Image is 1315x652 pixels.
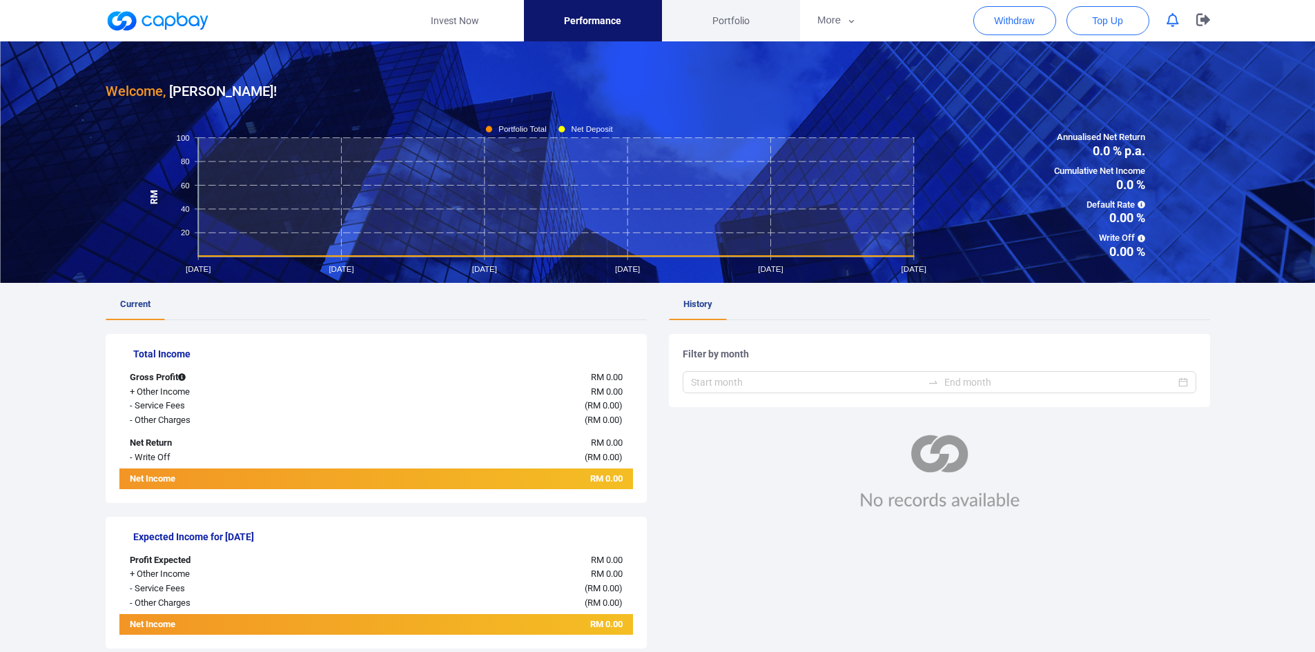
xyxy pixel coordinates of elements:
span: 0.00 % [1054,212,1145,224]
div: - Service Fees [119,399,333,413]
div: Net Income [119,618,333,635]
span: Top Up [1092,14,1122,28]
div: + Other Income [119,567,333,582]
tspan: RM [148,190,159,204]
span: RM 0.00 [590,473,623,484]
tspan: Net Deposit [571,125,613,133]
span: 0.00 % [1054,246,1145,258]
span: 0.0 % p.a. [1054,145,1145,157]
tspan: 20 [180,228,189,237]
tspan: 80 [180,157,189,166]
img: no_record [846,435,1033,509]
button: Top Up [1066,6,1149,35]
span: RM 0.00 [591,372,623,382]
span: RM 0.00 [587,452,619,462]
div: + Other Income [119,385,333,399]
div: ( ) [333,596,633,611]
div: ( ) [333,399,633,413]
span: RM 0.00 [587,583,619,593]
div: ( ) [333,451,633,465]
tspan: [DATE] [758,265,783,273]
div: - Write Off [119,451,333,465]
span: History [683,299,712,309]
span: RM 0.00 [590,619,623,629]
div: - Other Charges [119,413,333,428]
div: ( ) [333,582,633,596]
span: Annualised Net Return [1054,130,1145,145]
span: RM 0.00 [591,569,623,579]
span: RM 0.00 [591,386,623,397]
h3: [PERSON_NAME] ! [106,80,277,102]
span: Write Off [1054,231,1145,246]
tspan: 60 [180,181,189,189]
span: Portfolio [712,13,750,28]
div: - Service Fees [119,582,333,596]
span: RM 0.00 [591,437,623,448]
span: RM 0.00 [587,415,619,425]
span: RM 0.00 [591,555,623,565]
h5: Expected Income for [DATE] [133,531,633,543]
span: Default Rate [1054,198,1145,213]
span: RM 0.00 [587,400,619,411]
div: Net Income [119,472,333,489]
input: End month [944,375,1176,390]
span: to [928,377,939,388]
h5: Filter by month [683,348,1196,360]
tspan: Portfolio Total [498,125,547,133]
tspan: [DATE] [186,265,211,273]
tspan: [DATE] [615,265,640,273]
span: 0.0 % [1054,179,1145,191]
button: Withdraw [973,6,1056,35]
div: - Other Charges [119,596,333,611]
div: Profit Expected [119,553,333,568]
tspan: [DATE] [901,265,926,273]
h5: Total Income [133,348,633,360]
tspan: 100 [176,133,189,141]
tspan: [DATE] [329,265,353,273]
span: Current [120,299,150,309]
div: Gross Profit [119,371,333,385]
div: Net Return [119,436,333,451]
span: Cumulative Net Income [1054,164,1145,179]
span: Performance [564,13,621,28]
input: Start month [691,375,922,390]
tspan: 40 [180,205,189,213]
span: swap-right [928,377,939,388]
span: Welcome, [106,83,166,99]
span: RM 0.00 [587,597,619,608]
tspan: [DATE] [471,265,496,273]
div: ( ) [333,413,633,428]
